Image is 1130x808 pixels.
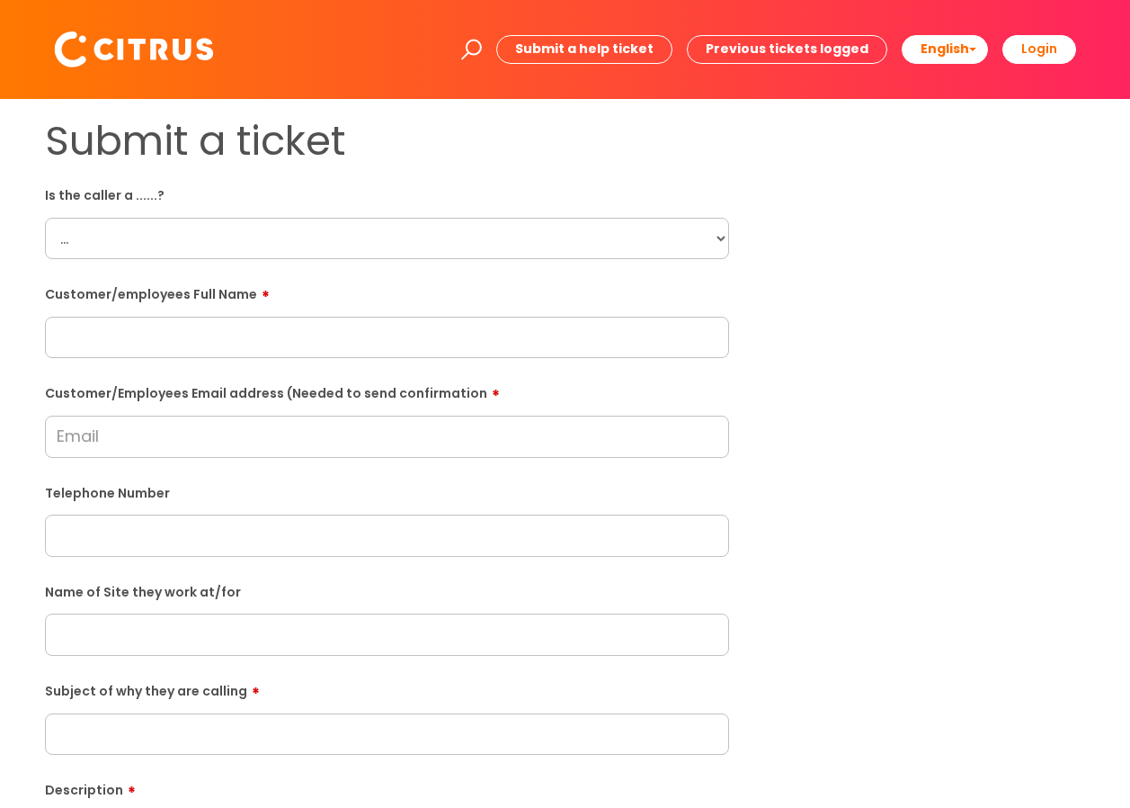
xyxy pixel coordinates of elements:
[45,482,729,501] label: Telephone Number
[45,117,729,166] h1: Submit a ticket
[45,184,729,203] label: Is the caller a ......?
[45,777,729,798] label: Description
[687,35,887,63] a: Previous tickets logged
[1021,40,1057,58] b: Login
[45,380,729,401] label: Customer/Employees Email address (Needed to send confirmation
[1002,35,1076,63] a: Login
[496,35,672,63] a: Submit a help ticket
[45,416,729,457] input: Email
[45,581,729,600] label: Name of Site they work at/for
[45,281,729,302] label: Customer/employees Full Name
[45,678,729,699] label: Subject of why they are calling
[921,40,969,58] span: English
